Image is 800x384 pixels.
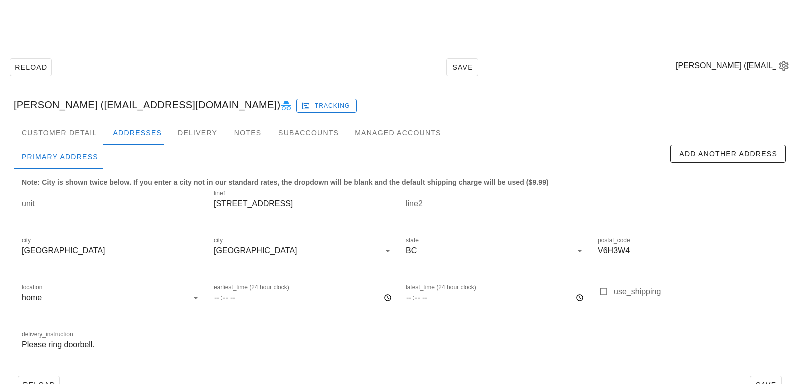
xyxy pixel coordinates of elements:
[225,121,270,145] div: Notes
[214,284,289,291] label: earliest_time (24 hour clock)
[446,58,478,76] button: Save
[214,237,223,244] label: city
[22,331,73,338] label: delivery_instruction
[670,145,786,163] button: Add Another Address
[10,58,52,76] button: Reload
[14,63,47,71] span: Reload
[406,243,586,259] div: stateBC
[14,145,106,169] div: Primary Address
[214,243,394,259] div: city[GEOGRAPHIC_DATA]
[296,97,357,113] a: Tracking
[6,89,794,121] div: [PERSON_NAME] ([EMAIL_ADDRESS][DOMAIN_NAME])
[676,58,776,74] input: Search by email or name
[406,237,419,244] label: state
[22,284,42,291] label: location
[679,150,777,158] span: Add Another Address
[406,284,476,291] label: latest_time (24 hour clock)
[22,237,31,244] label: city
[778,60,790,72] button: appended action
[270,121,347,145] div: Subaccounts
[406,246,417,255] div: BC
[614,287,778,297] label: use_shipping
[214,246,297,255] div: [GEOGRAPHIC_DATA]
[170,121,225,145] div: Delivery
[296,99,357,113] button: Tracking
[22,293,42,302] div: home
[14,121,105,145] div: Customer Detail
[303,101,350,110] span: Tracking
[105,121,170,145] div: Addresses
[451,63,474,71] span: Save
[214,190,226,197] label: line1
[22,178,549,186] b: Note: City is shown twice below. If you enter a city not in our standard rates, the dropdown will...
[22,290,202,306] div: locationhome
[598,237,630,244] label: postal_code
[347,121,449,145] div: Managed Accounts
